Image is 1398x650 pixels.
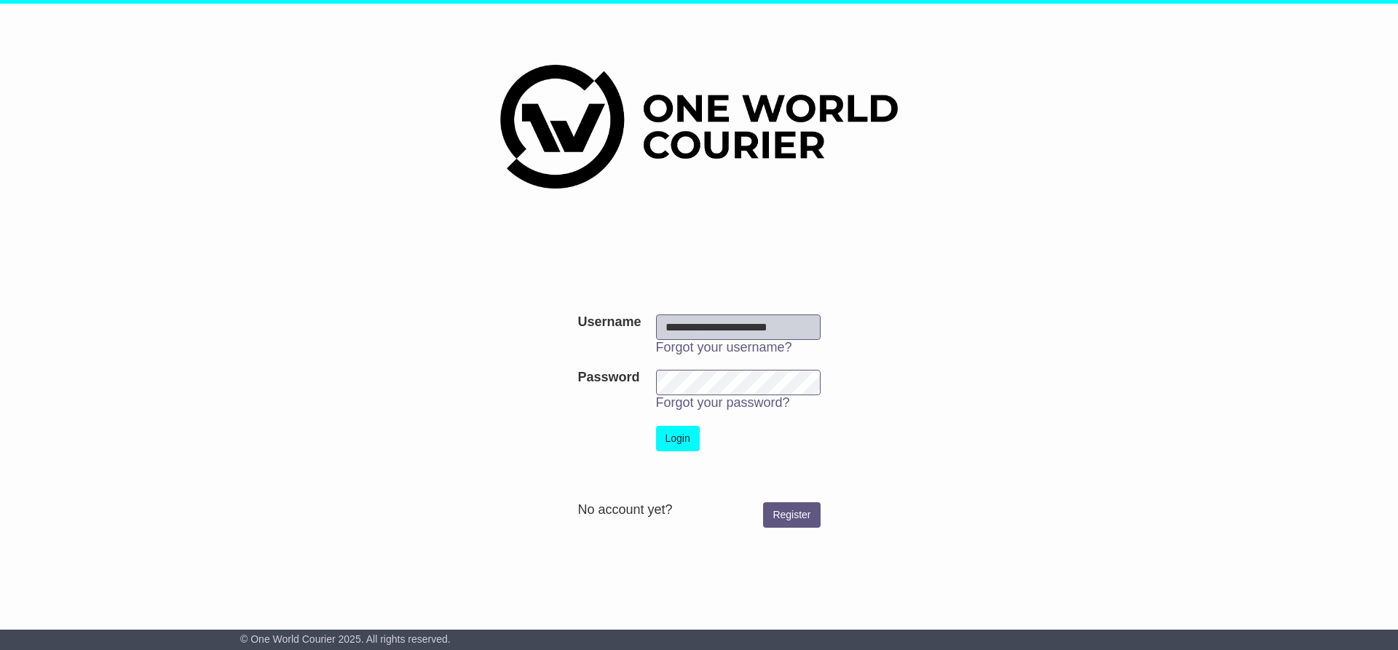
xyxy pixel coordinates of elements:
[656,340,792,354] a: Forgot your username?
[763,502,820,528] a: Register
[577,314,641,330] label: Username
[656,395,790,410] a: Forgot your password?
[577,502,820,518] div: No account yet?
[577,370,639,386] label: Password
[656,426,700,451] button: Login
[500,65,898,189] img: One World
[240,633,451,645] span: © One World Courier 2025. All rights reserved.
